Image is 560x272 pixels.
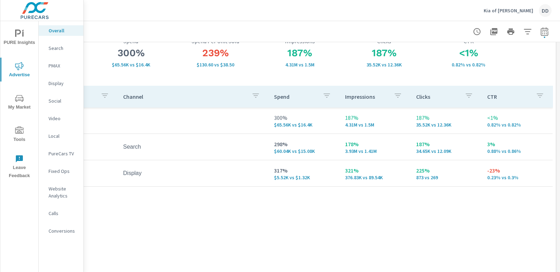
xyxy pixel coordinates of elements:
div: nav menu [0,21,38,183]
p: 225% [416,166,476,175]
p: $65,561 vs $16,401 [89,62,173,67]
p: Clicks [416,93,459,100]
p: 34,645 vs 12,086 [416,148,476,154]
p: Local [49,132,78,140]
span: Tools [2,127,36,144]
span: PURE Insights [2,30,36,47]
p: PMAX [49,62,78,69]
p: 4,309,772 vs 1,501,945 [345,122,405,128]
p: Video [49,115,78,122]
p: 298% [274,140,334,148]
p: -23% [487,166,547,175]
p: Fixed Ops [49,168,78,175]
p: Display [49,80,78,87]
td: Search [117,138,268,156]
p: 187% [345,114,405,122]
div: PMAX [39,60,83,71]
p: 0.23% vs 0.3% [487,175,547,180]
p: Social [49,97,78,104]
h3: 187% [342,47,426,59]
p: PureCars TV [49,150,78,157]
h3: 239% [173,47,257,59]
p: 3.93M vs 1.41M [345,148,405,154]
p: 0.88% vs 0.86% [487,148,547,154]
p: Kia of [PERSON_NAME] [484,7,533,14]
span: Advertise [2,62,36,79]
td: Display [117,164,268,182]
p: $65,561 vs $16,401 [274,122,334,128]
p: Overall [49,27,78,34]
button: Apply Filters [521,25,535,39]
p: Website Analytics [49,185,78,199]
p: 376.83K vs 89.54K [345,175,405,180]
p: Channel [123,93,246,100]
p: $5,525 vs $1,324 [274,175,334,180]
span: Leave Feedback [2,155,36,180]
div: Search [39,43,83,53]
p: 0.82% vs 0.82% [426,62,511,67]
p: 35,518 vs 12,355 [342,62,426,67]
div: Fixed Ops [39,166,83,176]
div: Video [39,113,83,124]
p: 187% [416,114,476,122]
p: 178% [345,140,405,148]
p: 300% [274,114,334,122]
p: 873 vs 269 [416,175,476,180]
p: 35.52K vs 12.36K [416,122,476,128]
p: $130.60 vs $38.50 [173,62,257,67]
span: My Market [2,94,36,111]
p: CTR [487,93,530,100]
button: Select Date Range [537,25,552,39]
div: Social [39,96,83,106]
p: Calls [49,210,78,217]
p: Impressions [345,93,388,100]
h3: <1% [426,47,511,59]
p: $60,036 vs $15,078 [274,148,334,154]
button: Print Report [504,25,518,39]
p: 4,309,772 vs 1,501,945 [257,62,342,67]
p: 317% [274,166,334,175]
h3: 300% [89,47,173,59]
p: 321% [345,166,405,175]
p: Clicks [342,38,426,44]
div: Overall [39,25,83,36]
p: Spend [274,93,317,100]
div: DD [539,4,552,17]
div: PureCars TV [39,148,83,159]
p: Conversions [49,227,78,234]
div: Conversions [39,226,83,236]
p: 3% [487,140,547,148]
p: CTR [426,38,511,44]
p: Spend [89,38,173,44]
div: Website Analytics [39,183,83,201]
p: <1% [487,114,547,122]
div: Display [39,78,83,89]
p: Impressions [257,38,342,44]
div: Calls [39,208,83,219]
p: 187% [416,140,476,148]
button: "Export Report to PDF" [487,25,501,39]
div: Local [39,131,83,141]
p: 0.82% vs 0.82% [487,122,547,128]
p: Search [49,45,78,52]
h3: 187% [257,47,342,59]
p: Spend Per Unit Sold [173,38,257,44]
